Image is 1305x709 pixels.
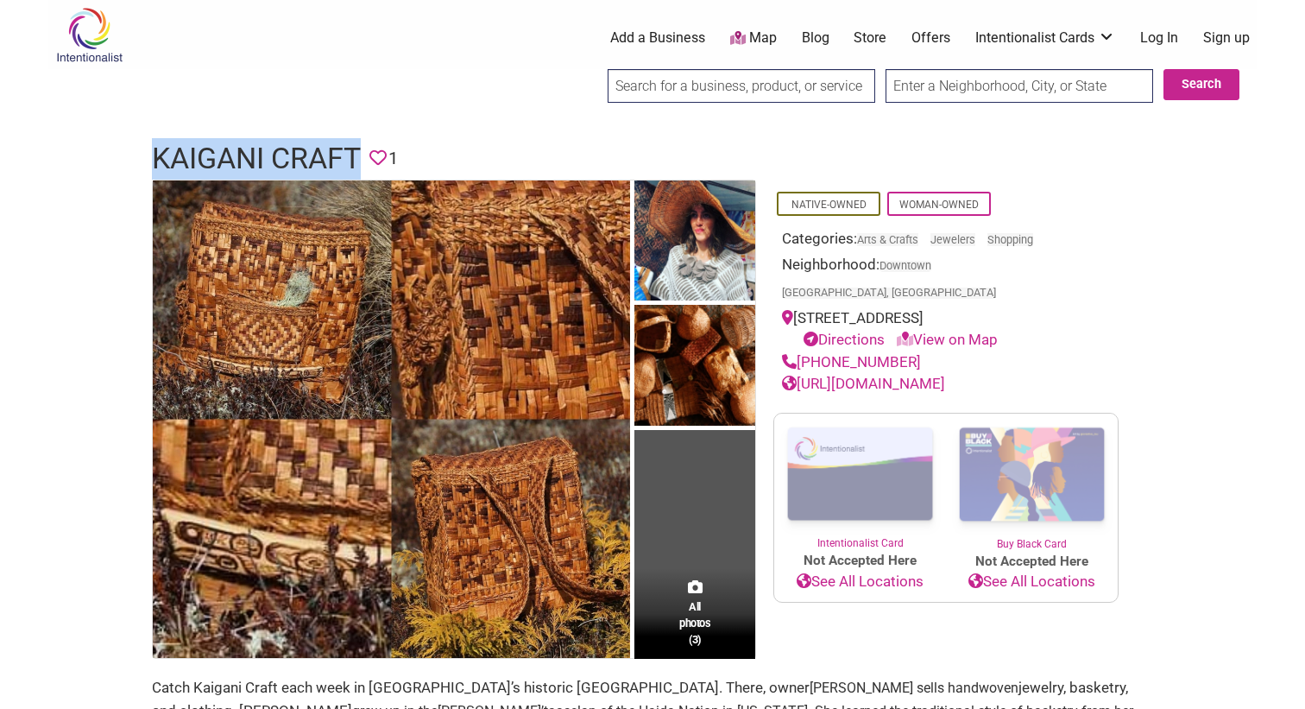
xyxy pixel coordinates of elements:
div: Neighborhood: [782,254,1110,307]
a: Shopping [987,233,1033,246]
a: Blog [802,28,829,47]
img: Buy Black Card [946,414,1118,536]
span: Not Accepted Here [946,552,1118,572]
span: Downtown [879,261,931,272]
a: Store [854,28,886,47]
div: [STREET_ADDRESS] [782,307,1110,351]
h1: Kaigani Craft [152,138,361,180]
span: [GEOGRAPHIC_DATA], [GEOGRAPHIC_DATA] [782,288,996,299]
a: [PHONE_NUMBER] [782,353,921,370]
a: Buy Black Card [946,414,1118,552]
a: Directions [804,331,885,348]
span: 1 [388,145,398,172]
a: Native-Owned [791,199,867,211]
button: Search [1163,69,1239,100]
span: All photos (3) [679,598,710,648]
a: View on Map [897,331,998,348]
span: Catch Kaigani Craft each week in [GEOGRAPHIC_DATA]’s historic [GEOGRAPHIC_DATA]. There, owner [152,679,810,696]
a: Intentionalist Card [774,414,946,551]
a: Offers [911,28,950,47]
img: Kaigani Craft owner [634,180,755,306]
img: Intentionalist Card [774,414,946,535]
img: Kaigani Craft baskets [634,305,755,430]
a: Arts & Crafts [857,233,918,246]
a: [URL][DOMAIN_NAME] [782,375,945,392]
a: Jewelers [930,233,975,246]
a: Log In [1140,28,1178,47]
a: Add a Business [610,28,705,47]
input: Enter a Neighborhood, City, or State [886,69,1153,103]
img: Kaigani Craft varieties [153,180,630,658]
a: See All Locations [946,571,1118,593]
span: Not Accepted Here [774,551,946,571]
a: Intentionalist Cards [975,28,1115,47]
a: See All Locations [774,571,946,593]
div: Categories: [782,228,1110,255]
a: Sign up [1203,28,1250,47]
input: Search for a business, product, or service [608,69,875,103]
a: Woman-Owned [899,199,979,211]
img: Intentionalist [48,7,130,63]
a: Map [730,28,777,48]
